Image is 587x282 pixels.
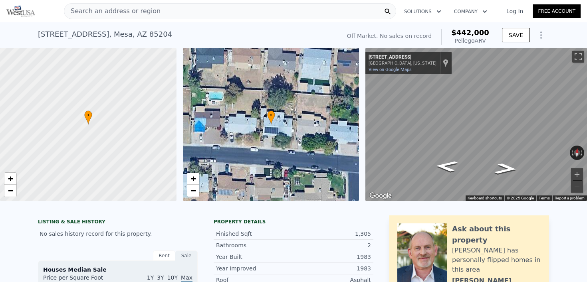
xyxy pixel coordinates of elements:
[4,173,16,185] a: Zoom in
[157,274,164,281] span: 3Y
[574,146,581,160] button: Reset the view
[175,250,198,261] div: Sale
[84,110,92,124] div: •
[38,219,198,227] div: LISTING & SALE HISTORY
[570,146,574,160] button: Rotate counterclockwise
[216,253,293,261] div: Year Built
[347,32,432,40] div: Off Market. No sales on record
[571,181,583,193] button: Zoom out
[187,185,199,197] a: Zoom out
[398,4,448,19] button: Solutions
[190,185,196,195] span: −
[190,174,196,183] span: +
[43,266,192,274] div: Houses Median Sale
[507,196,534,200] span: © 2025 Google
[533,4,581,18] a: Free Account
[216,230,293,238] div: Finished Sqft
[38,29,172,40] div: [STREET_ADDRESS] , Mesa , AZ 85204
[443,59,448,67] a: Show location on map
[369,54,436,61] div: [STREET_ADDRESS]
[448,4,494,19] button: Company
[452,246,541,274] div: [PERSON_NAME] has personally flipped homes in this area
[293,264,371,272] div: 1983
[426,158,468,175] path: Go West, E Impala Ave
[369,67,412,72] a: View on Google Maps
[367,191,394,201] a: Open this area in Google Maps (opens a new window)
[38,227,198,241] div: No sales history record for this property.
[485,160,527,177] path: Go East, E Impala Ave
[580,146,585,160] button: Rotate clockwise
[452,223,541,246] div: Ask about this property
[167,274,178,281] span: 10Y
[6,6,35,17] img: Pellego
[502,28,530,42] button: SAVE
[216,241,293,249] div: Bathrooms
[153,250,175,261] div: Rent
[4,185,16,197] a: Zoom out
[365,48,587,201] div: Street View
[214,219,373,225] div: Property details
[497,7,533,15] a: Log In
[293,253,371,261] div: 1983
[267,112,275,119] span: •
[8,174,13,183] span: +
[267,110,275,124] div: •
[555,196,585,200] a: Report a problem
[451,37,489,45] div: Pellego ARV
[147,274,154,281] span: 1Y
[293,241,371,249] div: 2
[572,51,584,63] button: Toggle fullscreen view
[451,28,489,37] span: $442,000
[84,112,92,119] span: •
[571,168,583,180] button: Zoom in
[468,195,502,201] button: Keyboard shortcuts
[293,230,371,238] div: 1,305
[369,61,436,66] div: [GEOGRAPHIC_DATA], [US_STATE]
[367,191,394,201] img: Google
[64,6,161,16] span: Search an address or region
[365,48,587,201] div: Map
[187,173,199,185] a: Zoom in
[533,27,549,43] button: Show Options
[8,185,13,195] span: −
[539,196,550,200] a: Terms
[216,264,293,272] div: Year Improved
